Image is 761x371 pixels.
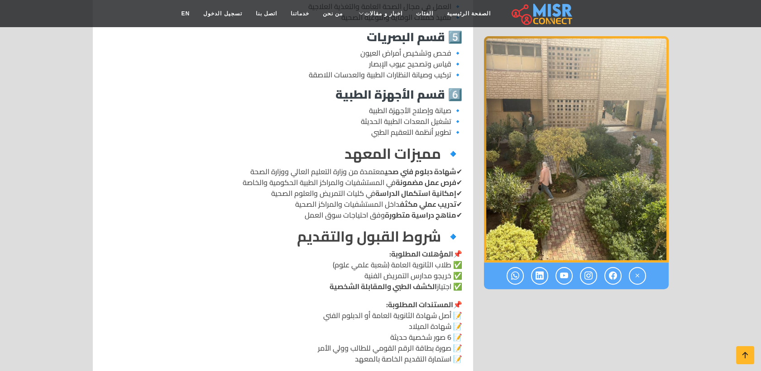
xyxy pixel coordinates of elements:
strong: 5️⃣ قسم البصريات [367,26,462,48]
a: اتصل بنا [249,5,284,22]
a: الصفحة الرئيسية [440,5,498,22]
p: 📌 ✅ طلاب الثانوية العامة (شعبة علمي علوم) ✅ خريجو مدارس التمريض الفنية ✅ اجتياز [104,248,462,292]
p: ✔ معتمدة من وزارة التعليم العالي ووزارة الصحة ✔ في المستشفيات والمراكز الطبية الحكومية والخاصة ✔ ... [104,166,462,220]
strong: تدريب عملي مكثف [400,197,456,211]
a: اخبار و مقالات [349,5,409,22]
p: 🔹 فحص وتشخيص أمراض العيون 🔹 قياس وتصحيح عيوب الإبصار 🔹 تركيب وصيانة النظارات الطبية والعدسات اللاصقة [104,48,462,80]
strong: مناهج دراسية متطورة [385,208,456,222]
strong: المؤهلات المطلوبة: [389,247,453,261]
img: المعهد الفني الصحي بالمنصورة [484,36,669,262]
strong: المستندات المطلوبة: [386,298,453,311]
a: الفئات [409,5,440,22]
strong: الكشف الطبي والمقابلة الشخصية [330,280,437,293]
strong: 6️⃣ قسم الأجهزة الطبية [335,83,462,105]
a: من نحن [316,5,349,22]
span: اخبار و مقالات [364,10,402,18]
strong: 🔹 شروط القبول والتقديم [297,223,462,250]
a: خدماتنا [284,5,316,22]
strong: 🔹 مميزات المعهد [345,140,462,167]
strong: إمكانية استكمال الدراسة [375,186,456,200]
strong: شهادة دبلوم فني صحي [385,165,456,178]
p: 📌 📝 أصل شهادة الثانوية العامة أو الدبلوم الفني 📝 شهادة الميلاد 📝 6 صور شخصية حديثة 📝 صورة بطاقة ا... [104,299,462,364]
p: 🔹 صيانة وإصلاح الأجهزة الطبية 🔹 تشغيل المعدات الطبية الحديثة 🔹 تطوير أنظمة التعقيم الطبي [104,105,462,138]
div: 1 / 1 [484,36,669,262]
img: main.misr_connect [512,2,572,25]
a: تسجيل الدخول [196,5,249,22]
strong: فرص عمل مضمونة [396,176,456,189]
a: EN [175,5,197,22]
